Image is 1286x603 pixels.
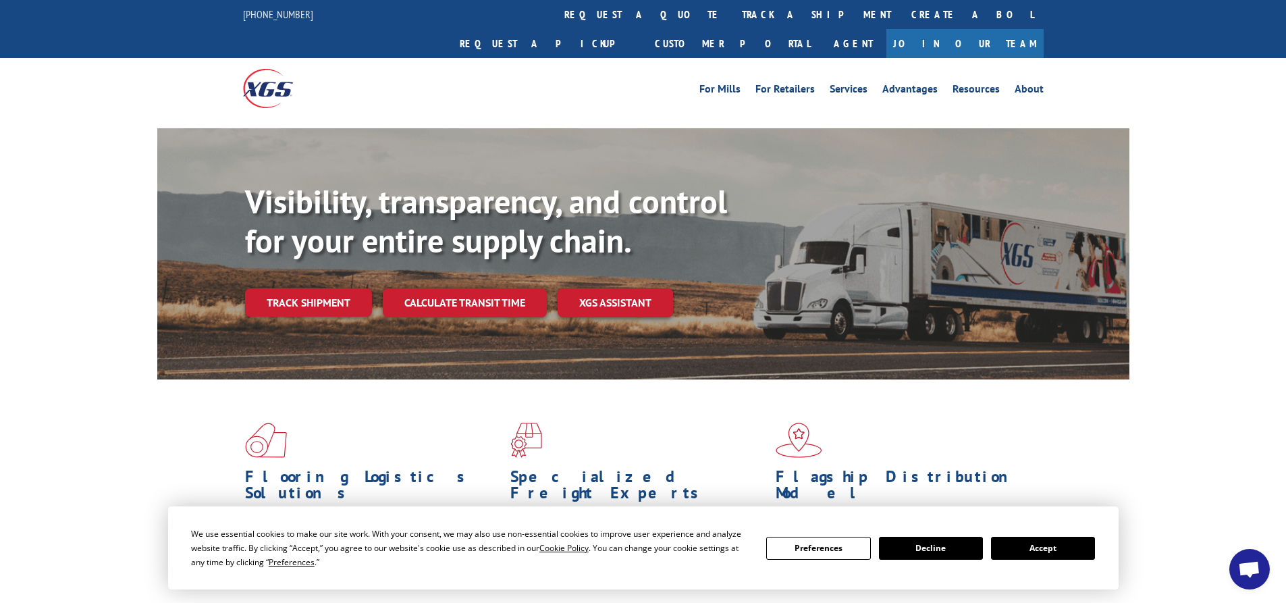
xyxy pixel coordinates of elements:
a: About [1015,84,1044,99]
span: Cookie Policy [539,542,589,554]
img: xgs-icon-total-supply-chain-intelligence-red [245,423,287,458]
b: Visibility, transparency, and control for your entire supply chain. [245,180,727,261]
a: Agent [820,29,886,58]
img: xgs-icon-focused-on-flooring-red [510,423,542,458]
a: Resources [953,84,1000,99]
div: Cookie Consent Prompt [168,506,1119,589]
div: Open chat [1229,549,1270,589]
button: Decline [879,537,983,560]
a: For Mills [699,84,741,99]
span: Preferences [269,556,315,568]
button: Preferences [766,537,870,560]
a: Request a pickup [450,29,645,58]
h1: Specialized Freight Experts [510,469,766,508]
a: Advantages [882,84,938,99]
a: Services [830,84,867,99]
a: Calculate transit time [383,288,547,317]
h1: Flooring Logistics Solutions [245,469,500,508]
a: Join Our Team [886,29,1044,58]
a: For Retailers [755,84,815,99]
img: xgs-icon-flagship-distribution-model-red [776,423,822,458]
button: Accept [991,537,1095,560]
a: Customer Portal [645,29,820,58]
a: XGS ASSISTANT [558,288,673,317]
div: We use essential cookies to make our site work. With your consent, we may also use non-essential ... [191,527,750,569]
h1: Flagship Distribution Model [776,469,1031,508]
a: [PHONE_NUMBER] [243,7,313,21]
a: Track shipment [245,288,372,317]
